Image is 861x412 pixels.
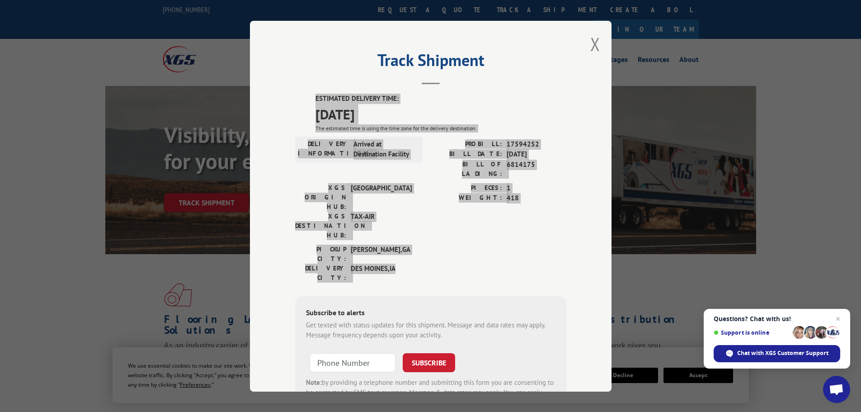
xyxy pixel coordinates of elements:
label: WEIGHT: [431,193,502,204]
span: 17594252 [507,139,566,149]
input: Phone Number [310,353,395,372]
span: [DATE] [315,104,566,124]
span: Arrived at Destination Facility [353,139,414,159]
label: BILL DATE: [431,149,502,160]
span: 6814175 [507,159,566,178]
div: Get texted with status updates for this shipment. Message and data rates may apply. Message frequ... [306,320,555,340]
button: Close modal [590,32,600,56]
strong: Note: [306,378,322,386]
div: by providing a telephone number and submitting this form you are consenting to be contacted by SM... [306,377,555,408]
label: PIECES: [431,183,502,193]
span: [PERSON_NAME] , GA [351,244,412,263]
span: Support is online [714,329,790,336]
label: PROBILL: [431,139,502,149]
span: Close chat [833,313,843,324]
span: TAX-AIR [351,211,412,240]
span: 1 [507,183,566,193]
label: DELIVERY INFORMATION: [298,139,349,159]
label: XGS DESTINATION HUB: [295,211,346,240]
span: [DATE] [507,149,566,160]
span: 418 [507,193,566,204]
span: Chat with XGS Customer Support [737,349,828,357]
h2: Track Shipment [295,54,566,71]
span: [GEOGRAPHIC_DATA] [351,183,412,211]
button: SUBSCRIBE [403,353,455,372]
label: PICKUP CITY: [295,244,346,263]
div: Open chat [823,376,850,403]
span: DES MOINES , IA [351,263,412,282]
div: Chat with XGS Customer Support [714,345,840,362]
label: ESTIMATED DELIVERY TIME: [315,94,566,104]
label: BILL OF LADING: [431,159,502,178]
span: Questions? Chat with us! [714,315,840,322]
label: DELIVERY CITY: [295,263,346,282]
div: The estimated time is using the time zone for the delivery destination. [315,124,566,132]
div: Subscribe to alerts [306,307,555,320]
label: XGS ORIGIN HUB: [295,183,346,211]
